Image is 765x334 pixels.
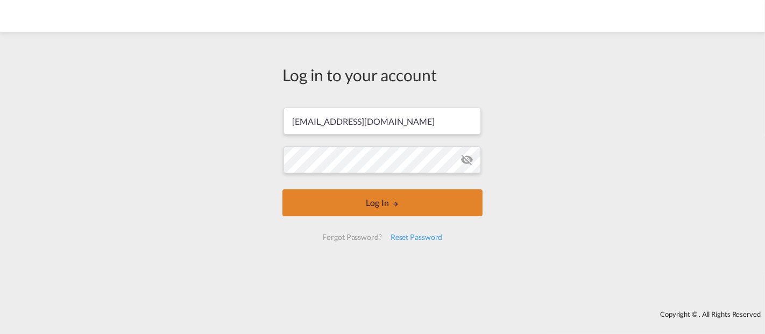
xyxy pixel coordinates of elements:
[282,63,483,86] div: Log in to your account
[461,153,473,166] md-icon: icon-eye-off
[386,228,447,247] div: Reset Password
[284,108,481,134] input: Enter email/phone number
[282,189,483,216] button: LOGIN
[318,228,386,247] div: Forgot Password?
